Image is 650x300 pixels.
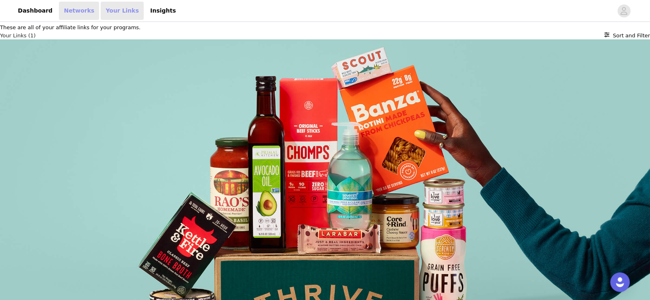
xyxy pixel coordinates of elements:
[604,32,650,40] button: Sort and Filter
[101,2,144,20] a: Your Links
[610,272,630,292] div: Open Intercom Messenger
[13,2,57,20] a: Dashboard
[59,2,99,20] a: Networks
[145,2,181,20] a: Insights
[620,4,628,17] div: avatar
